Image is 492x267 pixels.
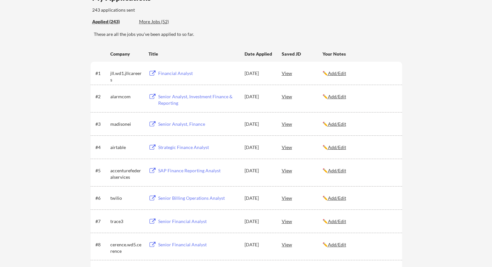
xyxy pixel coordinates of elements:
div: Senior Financial Analyst [158,218,238,225]
div: [DATE] [245,93,273,100]
div: trace3 [110,218,143,225]
div: View [282,239,323,250]
div: [DATE] [245,144,273,151]
div: #4 [95,144,108,151]
div: alarmcom [110,93,143,100]
div: #2 [95,93,108,100]
u: Add/Edit [328,242,346,247]
div: airtable [110,144,143,151]
div: [DATE] [245,241,273,248]
div: madisonei [110,121,143,127]
div: View [282,192,323,204]
div: View [282,67,323,79]
div: Strategic Finance Analyst [158,144,238,151]
div: These are all the jobs you've been applied to so far. [92,18,134,25]
u: Add/Edit [328,168,346,173]
div: View [282,118,323,130]
div: cerence.wd5.cerence [110,241,143,254]
div: Senior Analyst, Investment Finance & Reporting [158,93,238,106]
div: View [282,215,323,227]
div: Senior Billing Operations Analyst [158,195,238,201]
div: ✏️ [323,241,396,248]
div: ✏️ [323,144,396,151]
div: ✏️ [323,70,396,77]
div: Senior Financial Analyst [158,241,238,248]
div: jll.wd1.jllcareers [110,70,143,83]
div: ✏️ [323,121,396,127]
div: Saved JD [282,48,323,59]
div: Your Notes [323,51,396,57]
u: Add/Edit [328,195,346,201]
u: Add/Edit [328,144,346,150]
div: [DATE] [245,167,273,174]
div: These are all the jobs you've been applied to so far. [94,31,402,37]
div: accenturefederalservices [110,167,143,180]
div: More Jobs (52) [139,18,187,25]
div: [DATE] [245,218,273,225]
div: ✏️ [323,93,396,100]
div: Date Applied [245,51,273,57]
u: Add/Edit [328,121,346,127]
div: [DATE] [245,70,273,77]
div: #6 [95,195,108,201]
div: #1 [95,70,108,77]
div: ✏️ [323,195,396,201]
div: Senior Analyst, Finance [158,121,238,127]
u: Add/Edit [328,219,346,224]
div: View [282,91,323,102]
u: Add/Edit [328,70,346,76]
div: twilio [110,195,143,201]
div: Company [110,51,143,57]
div: #3 [95,121,108,127]
div: View [282,141,323,153]
div: #8 [95,241,108,248]
div: [DATE] [245,195,273,201]
div: #7 [95,218,108,225]
div: These are job applications we think you'd be a good fit for, but couldn't apply you to automatica... [139,18,187,25]
div: View [282,165,323,176]
div: #5 [95,167,108,174]
div: Applied (243) [92,18,134,25]
u: Add/Edit [328,94,346,99]
div: ✏️ [323,167,396,174]
div: SAP Finance Reporting Analyst [158,167,238,174]
div: Financial Analyst [158,70,238,77]
div: ✏️ [323,218,396,225]
div: [DATE] [245,121,273,127]
div: 243 applications sent [92,7,217,13]
div: Title [148,51,238,57]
